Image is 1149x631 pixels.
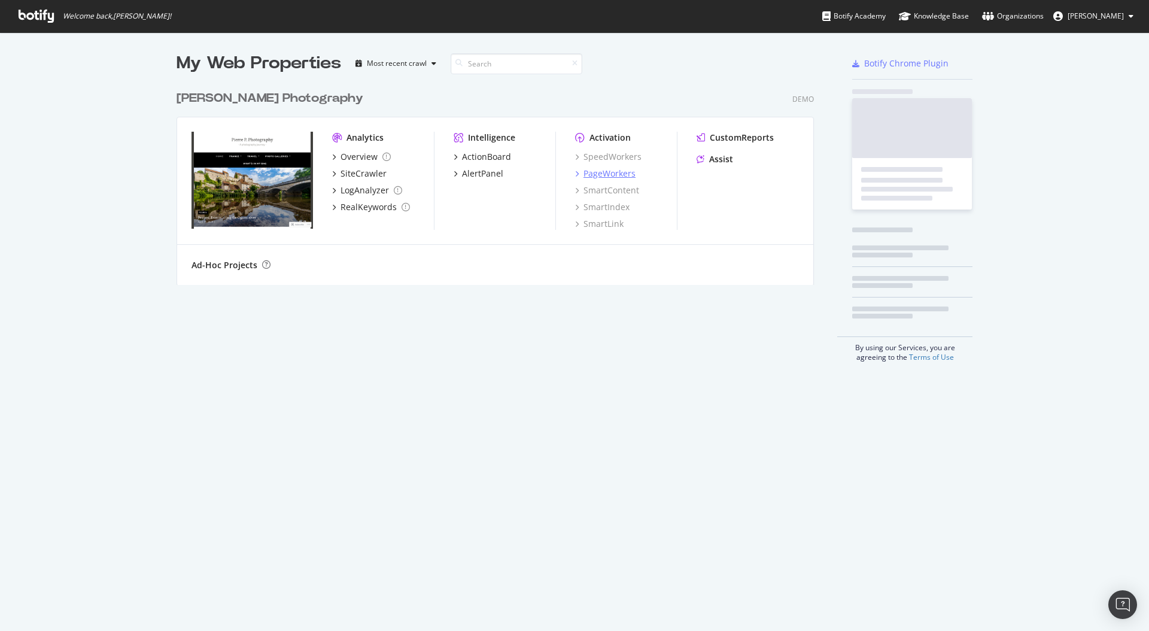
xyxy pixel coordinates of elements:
div: AlertPanel [462,168,503,180]
a: SmartContent [575,184,639,196]
div: CustomReports [710,132,774,144]
span: Pierre Paqueton [1068,11,1124,21]
div: PageWorkers [583,168,636,180]
div: Botify Academy [822,10,886,22]
a: Overview [332,151,391,163]
div: ActionBoard [462,151,511,163]
div: grid [177,75,823,285]
div: Intelligence [468,132,515,144]
div: My Web Properties [177,51,341,75]
a: PageWorkers [575,168,636,180]
div: Open Intercom Messenger [1108,590,1137,619]
div: Overview [341,151,378,163]
a: Assist [697,153,733,165]
div: Ad-Hoc Projects [191,259,257,271]
div: Botify Chrome Plugin [864,57,949,69]
a: AlertPanel [454,168,503,180]
a: SpeedWorkers [575,151,642,163]
div: By using our Services, you are agreeing to the [837,336,972,362]
div: Activation [589,132,631,144]
div: LogAnalyzer [341,184,389,196]
a: CustomReports [697,132,774,144]
div: [PERSON_NAME] Photography [177,90,363,107]
a: SmartLink [575,218,624,230]
a: RealKeywords [332,201,410,213]
a: SiteCrawler [332,168,387,180]
a: Botify Chrome Plugin [852,57,949,69]
a: ActionBoard [454,151,511,163]
div: Analytics [346,132,384,144]
div: SiteCrawler [341,168,387,180]
div: Organizations [982,10,1044,22]
div: RealKeywords [341,201,397,213]
a: [PERSON_NAME] Photography [177,90,368,107]
img: Pierre P Photography [191,132,313,229]
a: Terms of Use [909,352,954,362]
button: Most recent crawl [351,54,441,73]
button: [PERSON_NAME] [1044,7,1143,26]
div: Assist [709,153,733,165]
div: Most recent crawl [367,60,427,67]
a: LogAnalyzer [332,184,402,196]
a: SmartIndex [575,201,630,213]
div: Knowledge Base [899,10,969,22]
span: Welcome back, [PERSON_NAME] ! [63,11,171,21]
div: Demo [792,94,814,104]
input: Search [451,53,582,74]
